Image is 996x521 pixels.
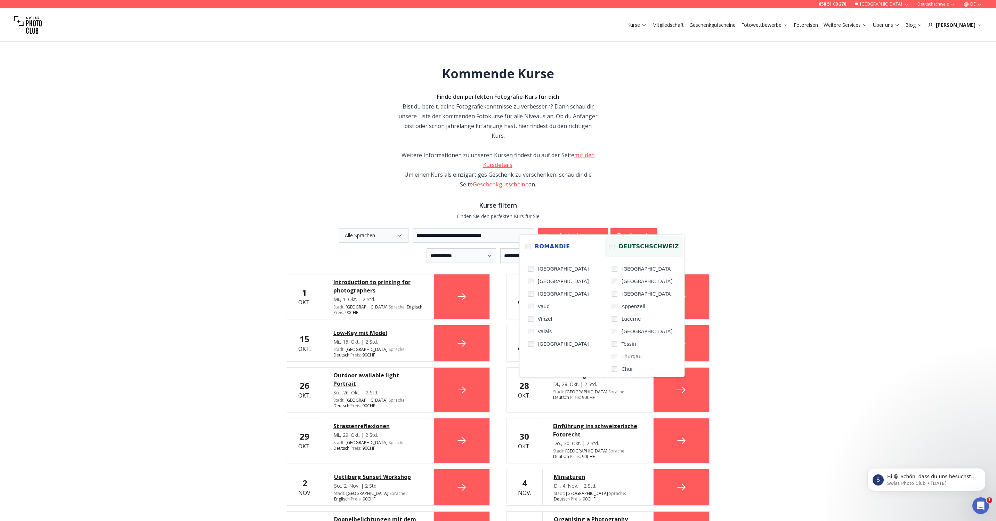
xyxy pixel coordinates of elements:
button: Kurse [624,20,649,30]
span: [GEOGRAPHIC_DATA] [622,278,673,285]
button: Deutschschweiz [538,228,608,243]
span: Sprache : [389,304,406,310]
input: [GEOGRAPHIC_DATA] [612,329,617,334]
input: [GEOGRAPHIC_DATA] [612,266,617,272]
div: [GEOGRAPHIC_DATA] 90 CHF [333,398,422,409]
span: Deutsch [553,454,569,459]
span: Valais [538,328,552,335]
span: Englisch [407,304,422,310]
span: Preis : [351,496,362,502]
span: Tessin [622,340,636,347]
span: Preis : [350,403,361,409]
span: Sprache : [389,440,406,446]
span: Deutsch [333,403,349,409]
span: Sprache : [389,397,406,403]
span: [GEOGRAPHIC_DATA] [538,278,589,285]
a: Einführung ins schweizerische Fotorecht [553,422,642,439]
span: Preis : [570,394,581,400]
div: [GEOGRAPHIC_DATA] 90 CHF [553,389,642,400]
div: [GEOGRAPHIC_DATA] 90 CHF [333,440,422,451]
input: Chur [612,366,617,372]
span: Preis : [350,352,361,358]
div: Di., 4. Nov. | 2 Std. [554,482,642,489]
div: Okt. [518,334,531,353]
h3: Kurse filtern [287,200,710,210]
span: Stadt : [334,490,345,496]
a: Outdoor available light Portrait [333,371,422,388]
div: Weitere Informationen zu unseren Kursen findest du auf der Seite . Um einen Kurs als einzigartige... [398,150,598,189]
a: Blog [905,22,922,29]
button: Geschenkgutscheine [687,20,738,30]
button: Mitgliedschaft [649,20,687,30]
button: Fotowettbewerbe [738,20,791,30]
div: Nov. [298,478,311,497]
div: [GEOGRAPHIC_DATA] 90 CHF [553,448,642,459]
a: Low-Key mit Model [333,329,422,337]
input: Valais [528,329,534,334]
span: Vaud [538,303,550,310]
a: Geschenkgutscheine [689,22,736,29]
span: Stadt : [553,448,564,454]
button: Blog [902,20,925,30]
span: Preis : [333,310,344,315]
span: Preis : [350,445,361,451]
div: Okt. [298,431,311,450]
input: [GEOGRAPHIC_DATA] [528,291,534,297]
span: [GEOGRAPHIC_DATA] [622,290,673,297]
button: Alle Städte [610,228,657,243]
span: Sprache : [608,389,625,395]
b: 15 [300,333,309,345]
b: 26 [300,380,309,391]
span: Appenzell [622,303,646,310]
button: Über uns [870,20,902,30]
input: Appenzell [612,304,617,309]
span: Stadt : [333,397,345,403]
span: Sprache : [609,490,626,496]
div: Bist du bereit, deine Fotografiekenntnisse zu verbessern? Dann schau dir unsere Liste der kommend... [398,92,598,141]
input: [GEOGRAPHIC_DATA] [528,266,534,272]
button: Fotoreisen [791,20,821,30]
a: Geschenkgutscheine [473,181,528,188]
div: Deutschschweiz [519,234,685,377]
span: Englisch [334,496,350,502]
div: So., 2. Nov. | 2 Std. [334,482,422,489]
span: Deutsch [333,446,349,451]
div: [GEOGRAPHIC_DATA] 90 CHF [334,491,422,502]
span: Stadt : [554,490,565,496]
input: Deutschschweiz [609,244,615,249]
span: Sprache : [389,490,406,496]
div: [GEOGRAPHIC_DATA] 90 CHF [333,347,422,358]
span: [GEOGRAPHIC_DATA] [622,328,673,335]
div: Okt. [298,334,311,353]
b: 4 [522,477,527,489]
span: Preis : [570,454,581,459]
span: [GEOGRAPHIC_DATA] [538,340,589,347]
a: Uetliberg Sunset Workshop [334,473,422,481]
span: Stadt : [333,304,345,310]
div: [PERSON_NAME] [928,22,982,29]
div: [GEOGRAPHIC_DATA] 90 CHF [333,304,422,315]
b: 28 [519,380,529,391]
span: Deutsch [554,496,570,502]
a: Miniaturen [554,473,642,481]
div: [GEOGRAPHIC_DATA] 90 CHF [554,491,642,502]
input: Vaud [528,304,534,309]
a: Introduction to printing for photographers [333,278,422,295]
input: Vinzel [528,316,534,322]
input: Lucerne [612,316,617,322]
input: [GEOGRAPHIC_DATA] [612,291,617,297]
div: Di., 28. Okt. | 2 Std. [553,381,642,388]
a: Fotoreisen [794,22,818,29]
div: Okt. [298,287,311,306]
a: Über uns [873,22,900,29]
div: So., 26. Okt. | 2 Std. [333,389,422,396]
span: Stadt : [553,389,564,395]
